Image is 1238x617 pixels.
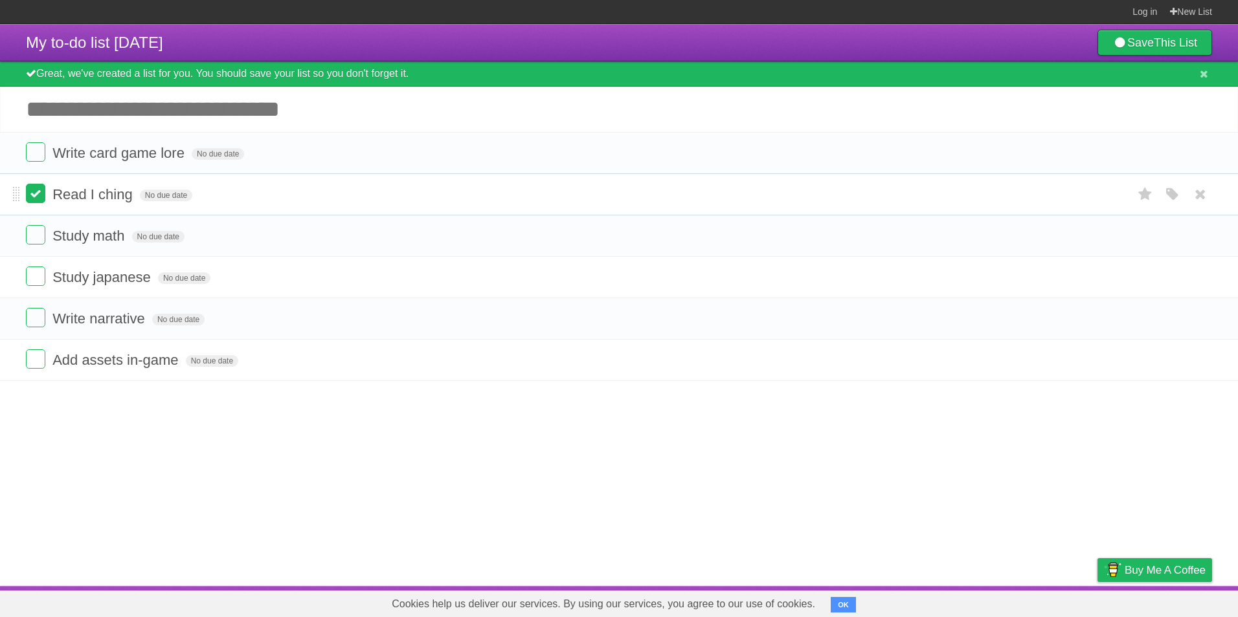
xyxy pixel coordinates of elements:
span: Study math [52,228,128,244]
label: Done [26,225,45,244]
a: Developers [968,589,1020,614]
span: No due date [158,272,210,284]
button: OK [831,597,856,612]
label: Done [26,184,45,203]
span: Buy me a coffee [1125,559,1206,581]
a: SaveThis List [1097,30,1212,56]
label: Star task [1133,184,1158,205]
a: About [925,589,952,614]
span: Write card game lore [52,145,188,161]
label: Done [26,308,45,327]
span: No due date [186,355,238,367]
a: Buy me a coffee [1097,558,1212,582]
span: Study japanese [52,269,154,285]
span: No due date [192,148,244,160]
span: Add assets in-game [52,352,181,368]
img: Buy me a coffee [1104,559,1121,581]
span: No due date [152,314,205,325]
span: No due date [140,189,192,201]
label: Done [26,349,45,369]
span: Read I ching [52,186,136,202]
label: Done [26,266,45,286]
b: This List [1154,36,1197,49]
a: Suggest a feature [1131,589,1212,614]
a: Privacy [1081,589,1114,614]
span: Write narrative [52,310,148,327]
span: My to-do list [DATE] [26,34,163,51]
label: Done [26,142,45,162]
a: Terms [1037,589,1065,614]
span: No due date [132,231,185,243]
span: Cookies help us deliver our services. By using our services, you agree to our use of cookies. [379,591,828,617]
